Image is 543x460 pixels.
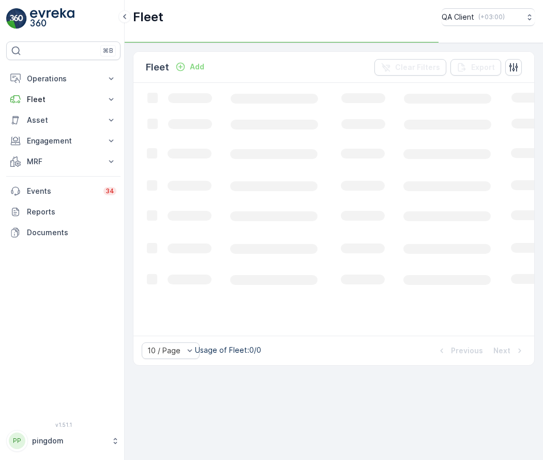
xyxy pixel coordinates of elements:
[374,59,446,76] button: Clear Filters
[27,115,100,125] p: Asset
[27,94,100,105] p: Fleet
[6,151,120,172] button: MRF
[395,62,440,73] p: Clear Filters
[6,110,120,131] button: Asset
[171,61,208,73] button: Add
[442,12,474,22] p: QA Client
[6,131,120,151] button: Engagement
[146,60,169,75] p: Fleet
[27,227,116,238] p: Documents
[6,202,120,222] a: Reports
[27,186,97,196] p: Events
[493,346,510,356] p: Next
[471,62,495,73] p: Export
[32,436,106,446] p: pingdom
[6,181,120,202] a: Events34
[190,62,204,72] p: Add
[435,344,484,357] button: Previous
[492,344,526,357] button: Next
[6,422,120,428] span: v 1.51.1
[6,222,120,243] a: Documents
[27,136,100,146] p: Engagement
[27,207,116,217] p: Reports
[6,8,27,29] img: logo
[6,89,120,110] button: Fleet
[478,13,505,21] p: ( +03:00 )
[451,346,483,356] p: Previous
[133,9,163,25] p: Fleet
[27,156,100,167] p: MRF
[442,8,535,26] button: QA Client(+03:00)
[27,74,100,84] p: Operations
[9,433,25,449] div: PP
[6,68,120,89] button: Operations
[103,47,113,55] p: ⌘B
[450,59,501,76] button: Export
[30,8,74,29] img: logo_light-DOdMpM7g.png
[105,187,114,195] p: 34
[6,430,120,452] button: PPpingdom
[195,345,261,355] p: Usage of Fleet : 0/0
